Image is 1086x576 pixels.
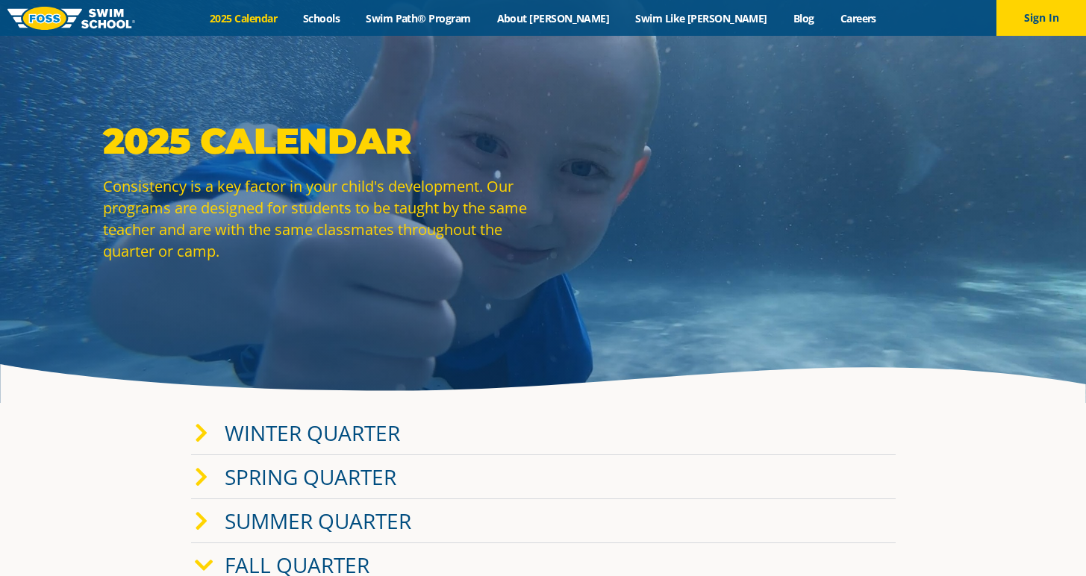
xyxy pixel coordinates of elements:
[622,11,781,25] a: Swim Like [PERSON_NAME]
[103,119,411,163] strong: 2025 Calendar
[197,11,290,25] a: 2025 Calendar
[780,11,827,25] a: Blog
[103,175,536,262] p: Consistency is a key factor in your child's development. Our programs are designed for students t...
[353,11,484,25] a: Swim Path® Program
[225,419,400,447] a: Winter Quarter
[225,507,411,535] a: Summer Quarter
[484,11,622,25] a: About [PERSON_NAME]
[827,11,889,25] a: Careers
[290,11,353,25] a: Schools
[225,463,396,491] a: Spring Quarter
[7,7,135,30] img: FOSS Swim School Logo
